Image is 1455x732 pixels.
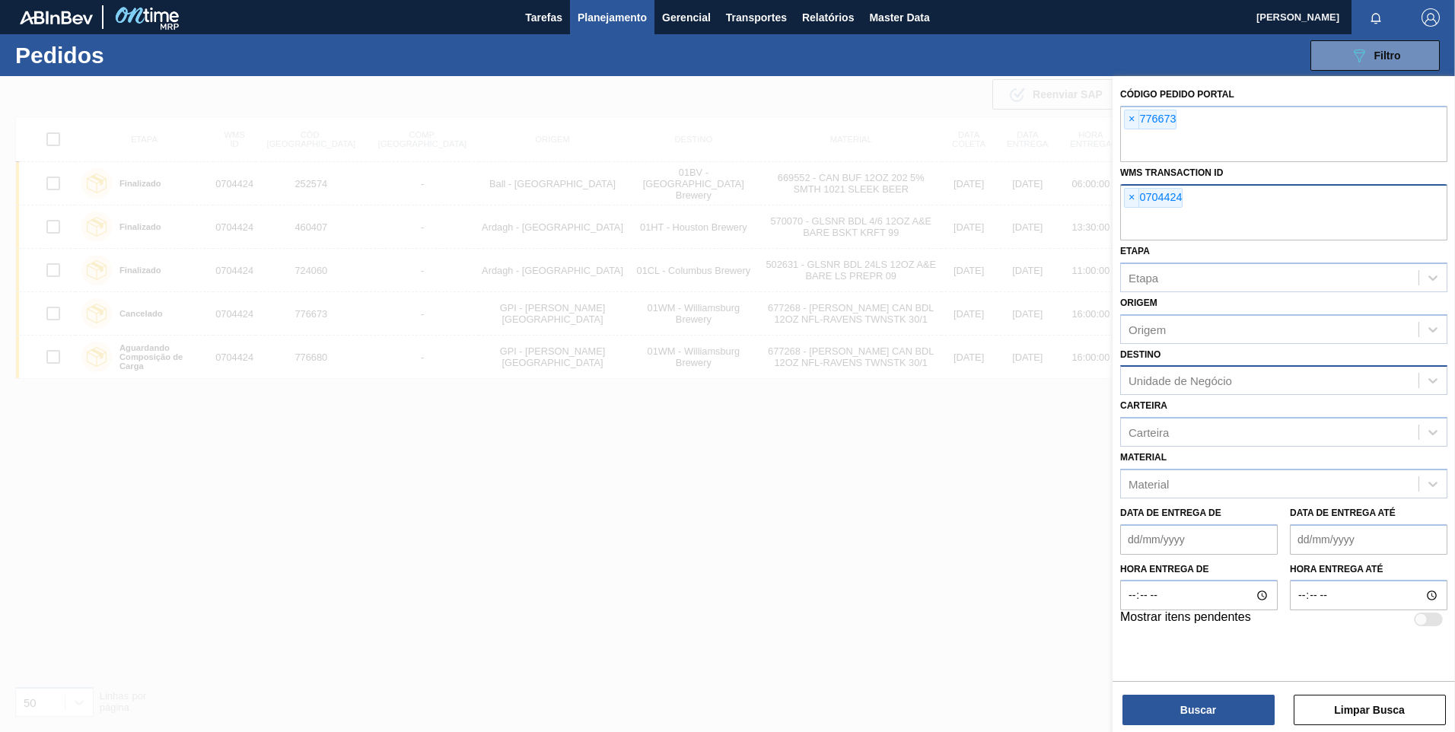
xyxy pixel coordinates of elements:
[1290,559,1447,581] label: Hora entrega até
[802,8,854,27] span: Relatórios
[578,8,647,27] span: Planejamento
[1120,167,1223,178] label: WMS Transaction ID
[1120,559,1278,581] label: Hora entrega de
[1352,7,1400,28] button: Notificações
[15,46,243,64] h1: Pedidos
[1129,323,1166,336] div: Origem
[1125,110,1139,129] span: ×
[1120,349,1160,360] label: Destino
[20,11,93,24] img: TNhmsLtSVTkK8tSr43FrP2fwEKptu5GPRR3wAAAABJRU5ErkJggg==
[1120,89,1234,100] label: Código Pedido Portal
[1120,452,1167,463] label: Material
[1290,524,1447,555] input: dd/mm/yyyy
[1129,374,1232,387] div: Unidade de Negócio
[1129,426,1169,439] div: Carteira
[1120,508,1221,518] label: Data de Entrega de
[1129,477,1169,490] div: Material
[1290,508,1396,518] label: Data de Entrega até
[1125,189,1139,207] span: ×
[1422,8,1440,27] img: Logout
[1120,610,1251,629] label: Mostrar itens pendentes
[1124,110,1176,129] div: 776673
[1374,49,1401,62] span: Filtro
[1120,400,1167,411] label: Carteira
[1120,246,1150,256] label: Etapa
[1124,188,1183,208] div: 0704424
[662,8,711,27] span: Gerencial
[1129,271,1158,284] div: Etapa
[525,8,562,27] span: Tarefas
[869,8,929,27] span: Master Data
[1310,40,1440,71] button: Filtro
[1120,298,1157,308] label: Origem
[726,8,787,27] span: Transportes
[1120,524,1278,555] input: dd/mm/yyyy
